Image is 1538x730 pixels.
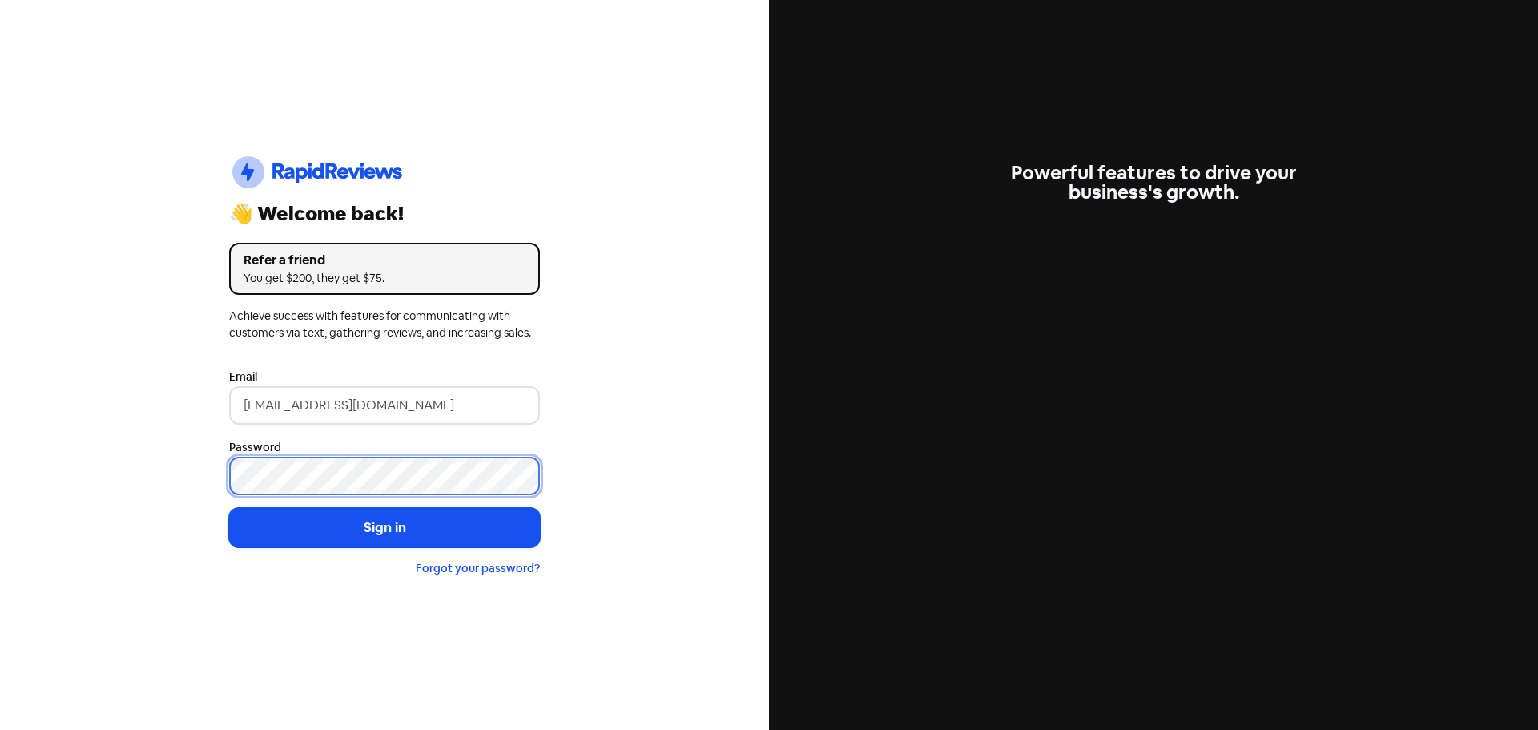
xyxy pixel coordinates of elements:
[229,204,540,224] div: 👋 Welcome back!
[244,251,525,270] div: Refer a friend
[998,163,1309,202] div: Powerful features to drive your business's growth.
[244,270,525,287] div: You get $200, they get $75.
[229,508,540,548] button: Sign in
[229,386,540,425] input: Enter your email address...
[229,369,257,385] label: Email
[416,561,540,575] a: Forgot your password?
[229,308,540,341] div: Achieve success with features for communicating with customers via text, gathering reviews, and i...
[229,439,281,456] label: Password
